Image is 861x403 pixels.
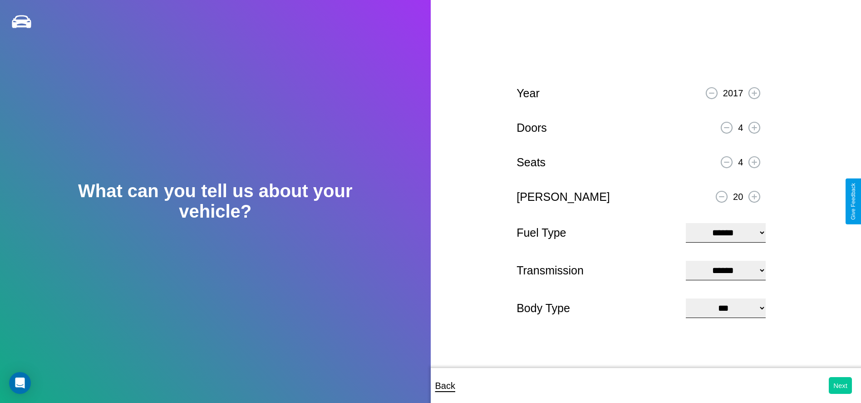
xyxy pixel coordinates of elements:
[517,187,610,207] p: [PERSON_NAME]
[517,118,547,138] p: Doors
[517,298,677,318] p: Body Type
[850,183,856,220] div: Give Feedback
[43,181,388,222] h2: What can you tell us about your vehicle?
[738,119,743,136] p: 4
[517,83,540,104] p: Year
[9,372,31,394] div: Open Intercom Messenger
[517,223,677,243] p: Fuel Type
[738,154,743,170] p: 4
[829,377,852,394] button: Next
[517,260,677,281] p: Transmission
[733,189,743,205] p: 20
[723,85,743,101] p: 2017
[517,152,546,173] p: Seats
[435,378,455,394] p: Back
